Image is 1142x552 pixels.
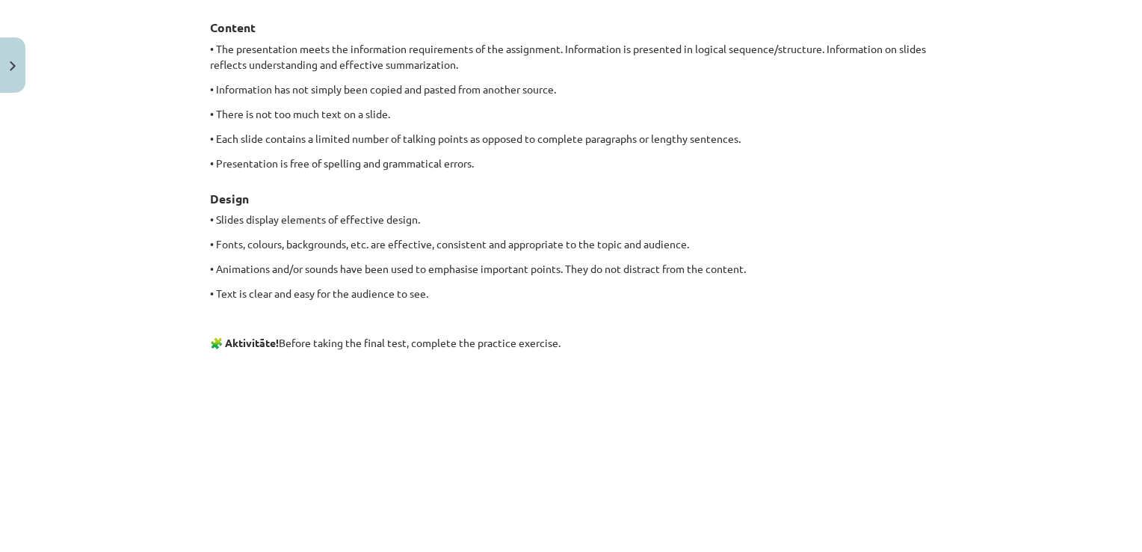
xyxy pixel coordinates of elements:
p: • Slides display elements of effective design. [210,212,932,227]
p: • The presentation meets the information requirements of the assignment. Information is presented... [210,41,932,73]
p: • Animations and/or sounds have been used to emphasise important points. They do not distract fro... [210,261,932,277]
strong: 🧩 Aktivitāte! [210,336,279,349]
p: • Presentation is free of spelling and grammatical errors. [210,156,932,171]
p: • Each slide contains a limited number of talking points as opposed to complete paragraphs or len... [210,131,932,147]
p: • Fonts, colours, backgrounds, etc. are effective, consistent and appropriate to the topic and au... [210,236,932,252]
b: Design [210,191,249,206]
p: • There is not too much text on a slide. [210,106,932,122]
b: Content [210,19,256,35]
p: • Text is clear and easy for the audience to see. [210,286,932,301]
img: icon-close-lesson-0947bae3869378f0d4975bcd49f059093ad1ed9edebbc8119c70593378902aed.svg [10,61,16,71]
p: Before taking the final test, complete the practice exercise. [210,335,932,351]
p: • Information has not simply been copied and pasted from another source. [210,82,932,97]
